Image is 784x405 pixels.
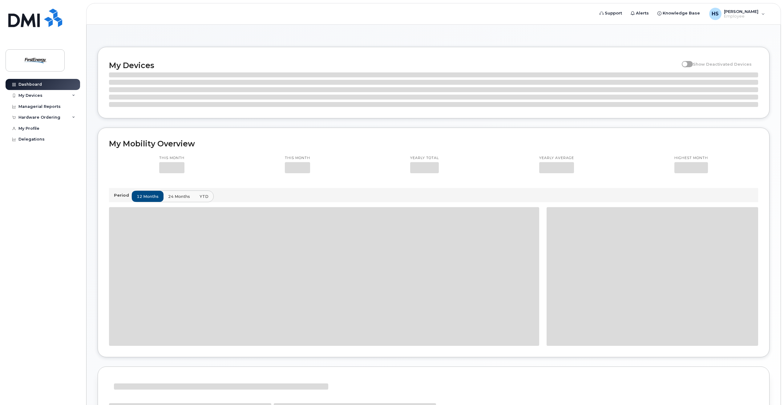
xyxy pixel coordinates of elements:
[539,156,574,161] p: Yearly average
[674,156,708,161] p: Highest month
[693,62,752,67] span: Show Deactivated Devices
[410,156,439,161] p: Yearly total
[109,61,679,70] h2: My Devices
[682,58,687,63] input: Show Deactivated Devices
[114,192,131,198] p: Period
[159,156,184,161] p: This month
[285,156,310,161] p: This month
[168,194,190,199] span: 24 months
[109,139,758,148] h2: My Mobility Overview
[200,194,208,199] span: YTD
